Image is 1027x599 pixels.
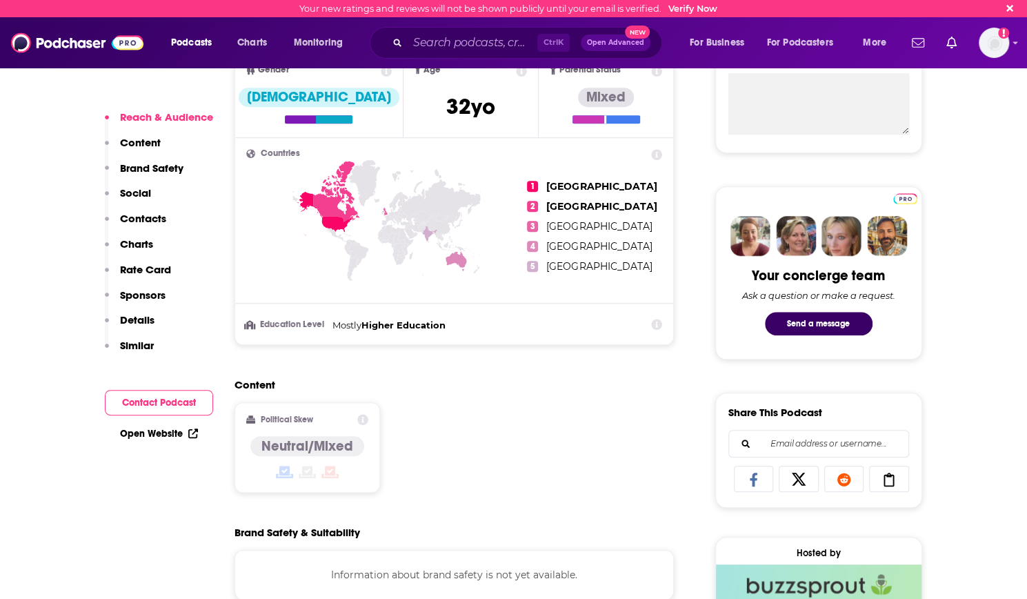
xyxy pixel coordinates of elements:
p: Details [120,313,154,326]
span: Podcasts [171,33,212,52]
p: Contacts [120,212,166,225]
h2: Political Skew [261,415,313,424]
span: For Business [690,33,744,52]
button: open menu [680,32,761,54]
button: Charts [105,237,153,263]
span: Parental Status [559,66,621,75]
button: Contact Podcast [105,390,213,415]
button: Reach & Audience [105,110,213,136]
a: Copy Link [869,466,909,492]
p: Sponsors [120,288,166,302]
span: Open Advanced [587,39,644,46]
h2: Content [235,378,664,391]
a: Share on Facebook [734,466,774,492]
div: Hosted by [716,547,921,559]
button: Rate Card [105,263,171,288]
h3: Education Level [246,320,327,329]
p: Reach & Audience [120,110,213,124]
svg: Email not verified [998,28,1009,39]
div: Search followers [728,430,909,458]
button: Similar [105,339,154,364]
img: Podchaser Pro [893,193,917,204]
a: Pro website [893,191,917,204]
span: [GEOGRAPHIC_DATA] [546,220,652,233]
span: More [863,33,886,52]
a: Share on X/Twitter [779,466,819,492]
span: [GEOGRAPHIC_DATA] [546,200,657,213]
p: Content [120,136,161,149]
button: open menu [161,32,230,54]
a: Show notifications dropdown [906,31,930,55]
span: 3 [527,221,538,232]
span: Countries [261,149,300,158]
a: Verify Now [668,3,717,14]
div: Mixed [578,88,634,107]
span: Age [423,66,441,75]
button: Send a message [765,312,873,335]
a: Share on Reddit [824,466,864,492]
span: 5 [527,261,538,272]
a: Show notifications dropdown [941,31,962,55]
h2: Brand Safety & Suitability [235,526,360,539]
button: Brand Safety [105,161,183,187]
h4: Neutral/Mixed [261,438,353,455]
div: Ask a question or make a request. [742,290,895,301]
button: Details [105,313,154,339]
div: Your new ratings and reviews will not be shown publicly until your email is verified. [299,3,717,14]
button: open menu [284,32,361,54]
button: Show profile menu [979,28,1009,58]
img: Barbara Profile [776,216,816,256]
span: Higher Education [361,320,446,331]
input: Email address or username... [740,431,897,457]
span: 32 yo [446,93,495,120]
div: Your concierge team [752,267,885,284]
span: New [625,26,650,39]
h3: Share This Podcast [728,406,822,419]
span: [GEOGRAPHIC_DATA] [546,180,657,193]
p: Similar [120,339,154,352]
span: Ctrl K [537,34,570,52]
img: Jules Profile [821,216,861,256]
button: Content [105,136,161,161]
p: Social [120,186,151,199]
img: User Profile [979,28,1009,58]
img: Jon Profile [867,216,907,256]
button: Contacts [105,212,166,237]
p: Rate Card [120,263,171,276]
a: Open Website [120,428,198,440]
span: Logged in as bria.marlowe [979,28,1009,58]
div: [DEMOGRAPHIC_DATA] [239,88,399,107]
a: Charts [228,32,275,54]
p: Brand Safety [120,161,183,175]
button: open menu [853,32,904,54]
span: Mostly [332,320,361,331]
span: [GEOGRAPHIC_DATA] [546,240,652,253]
span: 4 [527,241,538,252]
span: [GEOGRAPHIC_DATA] [546,260,652,273]
img: Sydney Profile [730,216,770,256]
button: Social [105,186,151,212]
span: Monitoring [294,33,343,52]
span: 2 [527,201,538,212]
span: For Podcasters [767,33,833,52]
span: Gender [258,66,289,75]
div: Search podcasts, credits, & more... [383,27,675,59]
span: Charts [237,33,267,52]
button: Open AdvancedNew [581,35,650,51]
p: Charts [120,237,153,251]
button: Sponsors [105,288,166,314]
button: open menu [758,32,853,54]
span: 1 [527,181,538,192]
input: Search podcasts, credits, & more... [408,32,537,54]
img: Podchaser - Follow, Share and Rate Podcasts [11,30,143,56]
